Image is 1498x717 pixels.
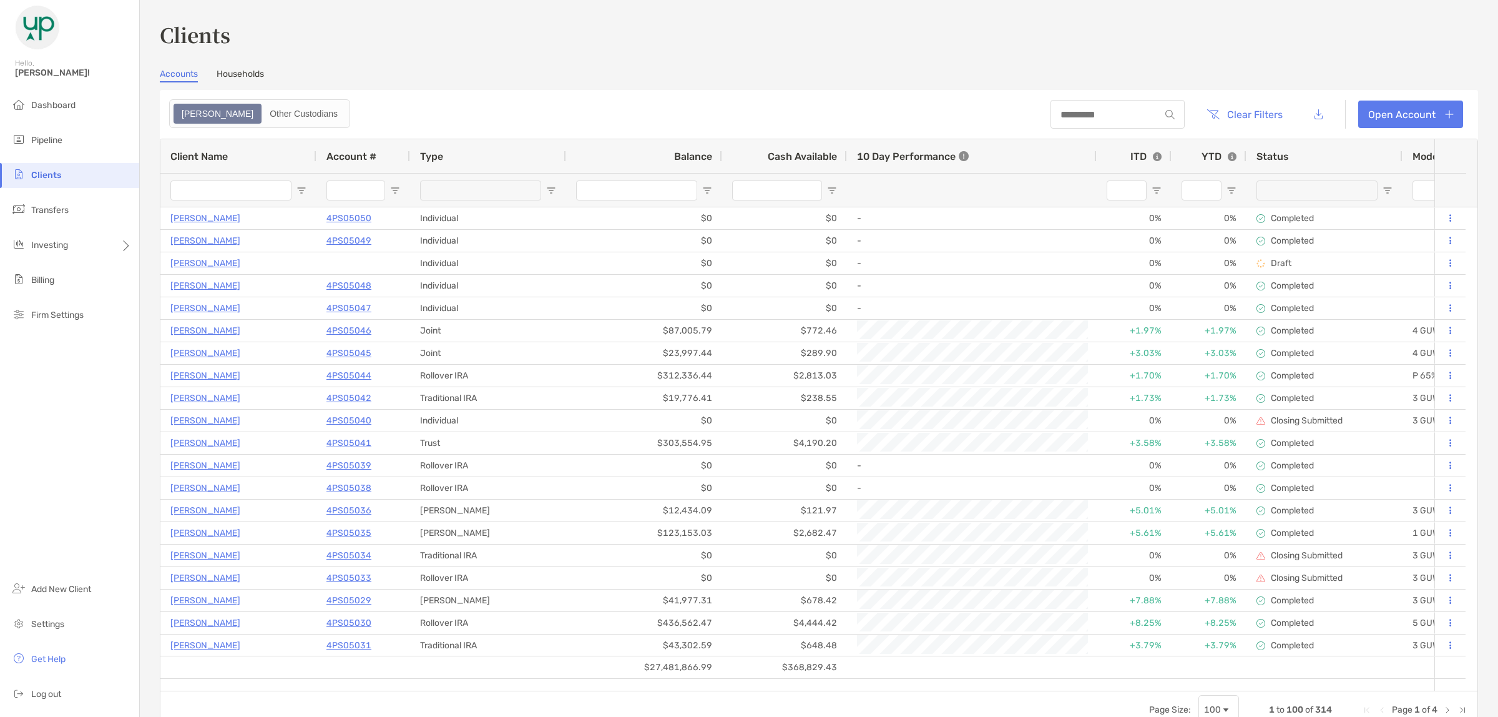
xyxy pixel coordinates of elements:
[1097,635,1172,656] div: +3.79%
[1097,342,1172,364] div: +3.03%
[296,185,306,195] button: Open Filter Menu
[566,635,722,656] div: $43,302.59
[857,298,1087,319] div: -
[1271,348,1314,358] p: Completed
[722,365,847,387] div: $2,813.03
[326,300,371,316] p: 4PS05047
[31,654,66,665] span: Get Help
[566,612,722,634] div: $436,562.47
[1412,151,1488,162] span: Model Assigned
[1172,297,1246,319] div: 0%
[722,387,847,409] div: $238.55
[326,210,371,226] a: 4PS05050
[170,615,240,631] p: [PERSON_NAME]
[169,99,350,128] div: segmented control
[1457,705,1467,715] div: Last Page
[1256,574,1265,583] img: closing submitted icon
[827,185,837,195] button: Open Filter Menu
[170,480,240,496] a: [PERSON_NAME]
[1271,573,1343,583] p: Closing Submitted
[1271,438,1314,448] p: Completed
[326,525,371,541] p: 4PS05035
[1197,101,1292,128] button: Clear Filters
[410,207,566,229] div: Individual
[1271,325,1314,336] p: Completed
[11,167,26,182] img: clients icon
[1097,567,1172,589] div: 0%
[1256,462,1265,470] img: complete icon
[326,323,371,339] p: 4PS05046
[410,230,566,252] div: Individual
[1097,612,1172,634] div: +8.25%
[1256,304,1265,313] img: complete icon
[326,435,371,451] p: 4PS05041
[326,233,371,249] a: 4PS05049
[326,390,371,406] p: 4PS05042
[170,503,240,518] p: [PERSON_NAME]
[410,477,566,499] div: Rollover IRA
[170,233,240,249] a: [PERSON_NAME]
[170,458,240,473] a: [PERSON_NAME]
[1172,455,1246,477] div: 0%
[170,210,240,226] a: [PERSON_NAME]
[1172,522,1246,544] div: +5.61%
[326,151,376,162] span: Account #
[1256,237,1265,245] img: complete icon
[410,635,566,656] div: Traditional IRA
[410,387,566,409] div: Traditional IRA
[1172,252,1246,274] div: 0%
[170,548,240,563] a: [PERSON_NAME]
[31,689,61,700] span: Log out
[1097,365,1172,387] div: +1.70%
[170,413,240,428] a: [PERSON_NAME]
[722,477,847,499] div: $0
[170,593,240,608] a: [PERSON_NAME]
[31,619,64,630] span: Settings
[11,272,26,287] img: billing icon
[1172,477,1246,499] div: 0%
[1226,185,1236,195] button: Open Filter Menu
[1271,393,1314,403] p: Completed
[11,651,26,666] img: get-help icon
[722,522,847,544] div: $2,682.47
[1182,180,1221,200] input: YTD Filter Input
[1097,320,1172,342] div: +1.97%
[722,432,847,454] div: $4,190.20
[1172,387,1246,409] div: +1.73%
[326,638,371,653] p: 4PS05031
[1256,372,1265,380] img: complete icon
[1097,455,1172,477] div: 0%
[722,410,847,432] div: $0
[170,255,240,271] p: [PERSON_NAME]
[722,545,847,566] div: $0
[1097,522,1172,544] div: +5.61%
[11,581,26,596] img: add_new_client icon
[1097,387,1172,409] div: +1.73%
[11,686,26,701] img: logout icon
[11,202,26,217] img: transfers icon
[576,180,697,200] input: Balance Filter Input
[326,278,371,294] a: 4PS05048
[566,500,722,522] div: $12,434.09
[170,638,240,653] p: [PERSON_NAME]
[170,368,240,383] a: [PERSON_NAME]
[1271,618,1314,628] p: Completed
[326,368,371,383] p: 4PS05044
[326,615,371,631] p: 4PS05030
[732,180,822,200] input: Cash Available Filter Input
[263,105,345,122] div: Other Custodians
[722,275,847,297] div: $0
[1256,641,1265,650] img: complete icon
[1097,477,1172,499] div: 0%
[1202,151,1236,162] div: YTD
[326,593,371,608] p: 4PS05029
[1172,365,1246,387] div: +1.70%
[1256,214,1265,223] img: complete icon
